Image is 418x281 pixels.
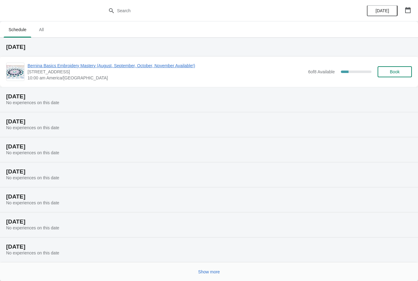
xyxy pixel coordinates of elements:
[308,69,335,74] span: 6 of 8 Available
[6,119,412,125] h2: [DATE]
[4,24,31,35] span: Schedule
[6,44,412,50] h2: [DATE]
[6,100,59,105] span: No experiences on this date
[6,144,412,150] h2: [DATE]
[6,93,412,100] h2: [DATE]
[6,169,412,175] h2: [DATE]
[6,194,412,200] h2: [DATE]
[28,63,305,69] span: Bernina Basics Embroidery Mastery (August, September, October, November Available!)
[6,175,59,180] span: No experiences on this date
[6,250,59,255] span: No experiences on this date
[6,219,412,225] h2: [DATE]
[6,65,24,78] img: Bernina Basics Embroidery Mastery (August, September, October, November Available!) | 1300 Salem ...
[6,225,59,230] span: No experiences on this date
[367,5,397,16] button: [DATE]
[390,69,400,74] span: Book
[117,5,314,16] input: Search
[6,125,59,130] span: No experiences on this date
[6,244,412,250] h2: [DATE]
[6,150,59,155] span: No experiences on this date
[378,66,412,77] button: Book
[6,200,59,205] span: No experiences on this date
[198,269,220,274] span: Show more
[375,8,389,13] span: [DATE]
[28,69,305,75] span: [STREET_ADDRESS]
[196,266,222,277] button: Show more
[34,24,49,35] span: All
[28,75,305,81] span: 10:00 am America/[GEOGRAPHIC_DATA]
